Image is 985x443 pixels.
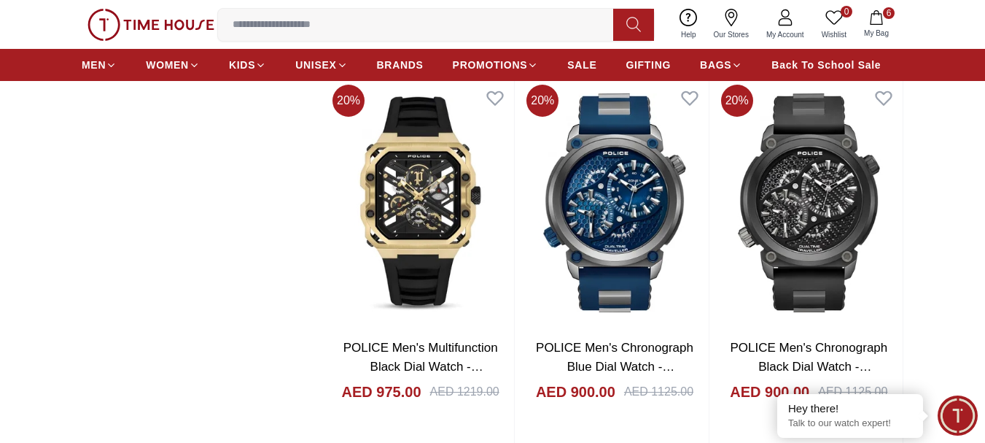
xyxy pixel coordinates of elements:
span: My Bag [858,28,895,39]
div: AED 1125.00 [624,383,693,401]
p: Talk to our watch expert! [788,417,912,430]
a: POLICE Men's Chronograph Blue Dial Watch - PEWGM0071803 [536,341,693,392]
img: POLICE Men's Chronograph Black Dial Watch - PEWGM0071802 [715,79,903,327]
span: WOMEN [146,58,189,72]
a: SALE [567,52,596,78]
img: POLICE Men's Chronograph Blue Dial Watch - PEWGM0071803 [521,79,708,327]
a: Back To School Sale [771,52,881,78]
a: POLICE Men's Multifunction Black Dial Watch - PEWGM0072003 [343,341,498,392]
span: My Account [760,29,810,40]
span: 20 % [332,85,365,117]
a: Our Stores [705,6,758,43]
span: 6 [883,7,895,19]
a: GIFTING [626,52,671,78]
span: PROMOTIONS [453,58,528,72]
span: 20 % [526,85,558,117]
h4: AED 975.00 [342,382,421,402]
span: GIFTING [626,58,671,72]
span: BRANDS [377,58,424,72]
a: BAGS [700,52,742,78]
a: POLICE Men's Chronograph Black Dial Watch - PEWGM0071802 [730,341,887,392]
span: Help [675,29,702,40]
span: MEN [82,58,106,72]
div: Hey there! [788,401,912,416]
a: PROMOTIONS [453,52,539,78]
div: AED 1219.00 [430,383,499,401]
div: Chat Widget [938,396,978,436]
img: POLICE Men's Multifunction Black Dial Watch - PEWGM0072003 [327,79,514,327]
span: Our Stores [708,29,755,40]
div: AED 1125.00 [818,383,887,401]
a: BRANDS [377,52,424,78]
span: KIDS [229,58,255,72]
a: UNISEX [295,52,347,78]
button: 6My Bag [855,7,898,42]
span: UNISEX [295,58,336,72]
a: 0Wishlist [813,6,855,43]
span: BAGS [700,58,731,72]
span: 20 % [721,85,753,117]
h4: AED 900.00 [536,382,615,402]
span: Wishlist [816,29,852,40]
a: KIDS [229,52,266,78]
a: MEN [82,52,117,78]
span: SALE [567,58,596,72]
span: Back To School Sale [771,58,881,72]
a: WOMEN [146,52,200,78]
a: Help [672,6,705,43]
h4: AED 900.00 [730,382,809,402]
span: 0 [841,6,852,18]
img: ... [87,9,214,41]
